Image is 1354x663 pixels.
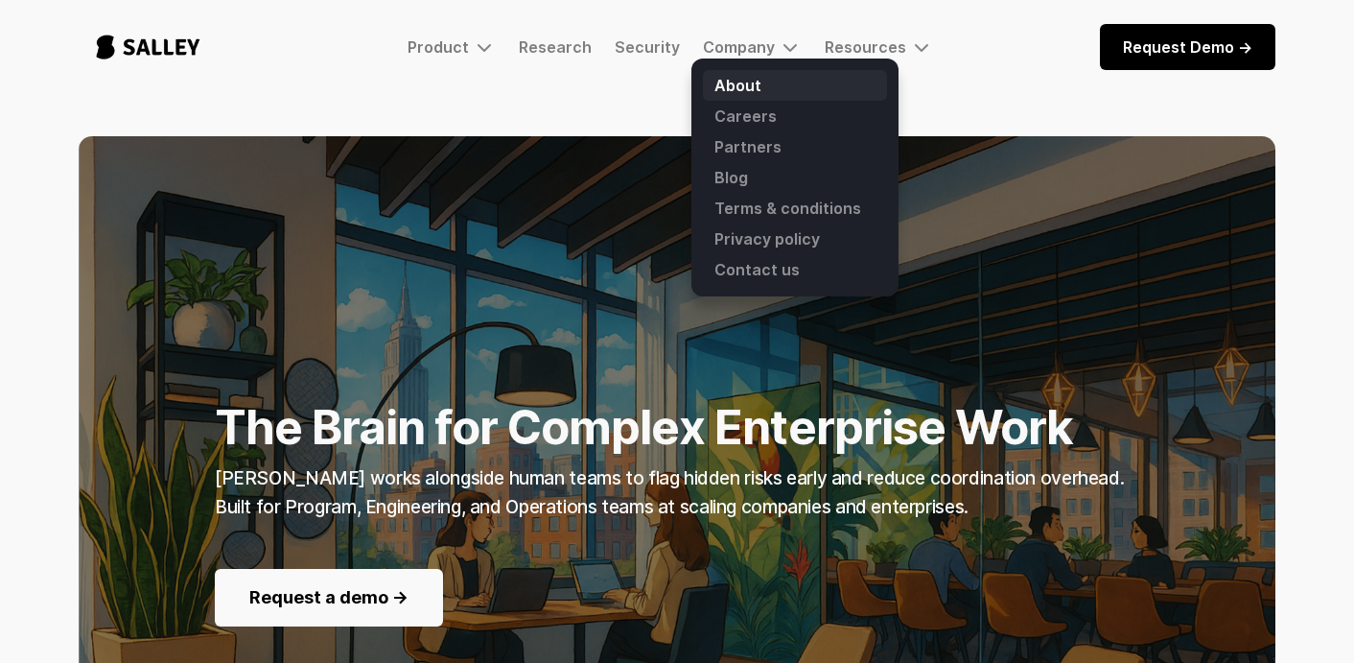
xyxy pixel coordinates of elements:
div: Product [408,36,496,59]
div: Company [703,37,775,57]
nav: Company [691,59,899,296]
a: Request Demo -> [1100,24,1275,70]
strong: [PERSON_NAME] works alongside human teams to flag hidden risks early and reduce coordination over... [215,467,1124,518]
a: Privacy policy [703,224,887,254]
a: home [79,15,218,79]
a: Security [615,37,680,57]
a: Careers [703,101,887,131]
a: About [703,70,887,101]
a: Contact us [703,254,887,285]
strong: The Brain for Complex Enterprise Work [215,399,1073,456]
a: Terms & conditions [703,193,887,224]
a: Partners [703,131,887,162]
div: Product [408,37,469,57]
a: Blog [703,162,887,193]
a: Research [519,37,592,57]
div: Company [703,36,802,59]
div: Resources [825,36,933,59]
a: Request a demo -> [215,569,443,627]
div: Resources [825,37,906,57]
